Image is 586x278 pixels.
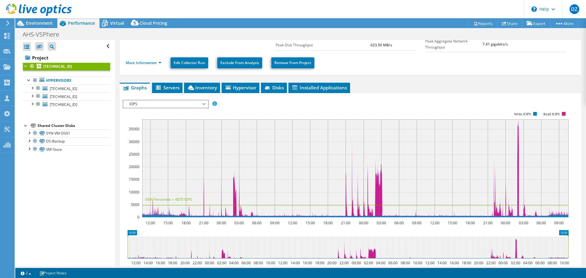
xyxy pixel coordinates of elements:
span: Virtual [110,20,124,26]
a: More [550,19,578,28]
text: 0 [137,215,139,220]
text: 10:00 [560,260,569,265]
text: 12:00 [430,220,440,226]
span: Installed Applications [291,85,347,91]
text: 21:00 [341,220,350,226]
a: 2 [16,269,35,277]
a: VM-Store [23,145,110,153]
text: 20:00 [327,260,337,265]
text: 15:00 [306,220,315,226]
a: SYN-VM-DS01 [23,129,110,137]
text: Read IOPS [544,112,560,116]
text: 04:00 [376,260,385,265]
a: Exclude From Analysis [217,57,262,68]
text: 06:00 [252,220,262,226]
text: 00:00 [501,220,510,226]
text: 06:00 [537,220,546,226]
b: [TECHNICAL_ID] [43,64,72,69]
text: 12:00 [131,260,141,265]
text: 95th Percentile = 4870 IOPS [145,197,192,202]
span: IOPS [126,100,205,108]
span: Disks [264,85,284,91]
span: DZ [570,4,579,14]
text: 15:00 [448,220,457,226]
text: 16:00 [156,260,165,265]
text: Write IOPS [514,112,531,116]
text: 06:00 [241,260,251,265]
text: 20000 [129,164,139,169]
text: 25000 [129,152,139,157]
text: 00:00 [205,260,214,265]
text: 04:00 [229,260,239,265]
span: Hypervisor [225,85,256,91]
span: [TECHNICAL_ID] [50,86,77,91]
text: 15:00 [163,220,173,226]
span: [TECHNICAL_ID] [50,102,77,107]
a: Project [23,53,110,63]
text: 18:00 [315,260,324,265]
text: 02:00 [217,260,226,265]
text: 14:00 [291,260,300,265]
text: 18:00 [462,260,471,265]
span: [TECHNICAL_ID] [50,94,77,99]
a: Reports [468,19,497,28]
text: 30000 [129,139,139,144]
text: 04:00 [523,260,533,265]
text: 22:00 [193,260,202,265]
a: Hypervisors [23,77,110,85]
text: 22:00 [339,260,349,265]
a: More Information [126,60,161,65]
text: 18:00 [323,220,333,226]
text: 18:00 [168,260,177,265]
text: 10000 [129,190,139,195]
span: Servers [155,85,179,91]
span: Graphs [123,85,147,91]
a: Share [497,19,522,28]
text: 00:00 [217,220,226,226]
text: 03:00 [377,220,386,226]
text: 09:00 [554,220,564,226]
text: 14:00 [437,260,447,265]
text: 09:00 [270,220,280,226]
text: 08:00 [401,260,410,265]
label: Peak Disk Throughput [276,42,371,48]
span: Cloud Pricing [139,20,167,26]
text: 00:00 [498,260,508,265]
text: 18:00 [465,220,475,226]
a: Remove From Project [271,57,314,68]
span: Environment [26,20,53,26]
a: [TECHNICAL_ID] [23,92,110,100]
text: 5000 [131,202,139,207]
a: Project Notes [35,269,71,277]
text: 06:00 [388,260,398,265]
text: 16:00 [450,260,459,265]
text: 12:00 [146,220,155,226]
text: 08:00 [254,260,263,265]
svg: \n [531,6,537,12]
h1: AHS-VSPhere [20,31,69,38]
b: 7.41 gigabits/s [483,42,508,47]
div: Shared Cluster Disks [38,122,110,129]
a: Export [522,19,550,28]
text: 18:00 [181,220,191,226]
a: [TECHNICAL_ID] [23,100,110,108]
span: Inventory [187,85,217,91]
text: 35000 [129,126,139,132]
text: 03:00 [234,220,244,226]
span: Performance [68,20,95,26]
text: 09:00 [412,220,421,226]
a: Edit Collector Run [171,57,208,68]
text: 22:00 [486,260,496,265]
a: DS-Backup [23,137,110,145]
text: 10:00 [266,260,275,265]
text: 08:00 [548,260,557,265]
text: 00:00 [352,260,361,265]
text: 20:00 [180,260,190,265]
text: 10:00 [413,260,422,265]
text: 12:00 [288,220,297,226]
text: 06:00 [535,260,545,265]
text: 21:00 [199,220,208,226]
text: 02:00 [511,260,520,265]
text: 20:00 [474,260,483,265]
b: 623.50 MB/s [371,42,392,48]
